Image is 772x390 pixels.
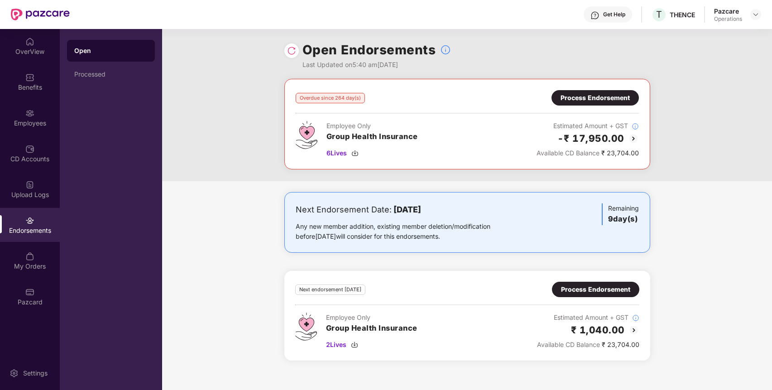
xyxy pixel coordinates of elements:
[326,148,347,158] span: 6 Lives
[557,131,624,146] h2: -₹ 17,950.00
[11,9,70,20] img: New Pazcare Logo
[351,149,359,157] img: svg+xml;base64,PHN2ZyBpZD0iRG93bmxvYWQtMzJ4MzIiIHhtbG5zPSJodHRwOi8vd3d3LnczLm9yZy8yMDAwL3N2ZyIgd2...
[602,203,639,225] div: Remaining
[537,341,600,348] span: Available CD Balance
[628,325,639,336] img: svg+xml;base64,PHN2ZyBpZD0iQmFjay0yMHgyMCIgeG1sbnM9Imh0dHA6Ly93d3cudzMub3JnLzIwMDAvc3ZnIiB3aWR0aD...
[25,216,34,225] img: svg+xml;base64,PHN2ZyBpZD0iRW5kb3JzZW1lbnRzIiB4bWxucz0iaHR0cDovL3d3dy53My5vcmcvMjAwMC9zdmciIHdpZH...
[537,340,639,350] div: ₹ 23,704.00
[628,133,639,144] img: svg+xml;base64,PHN2ZyBpZD0iQmFjay0yMHgyMCIgeG1sbnM9Imh0dHA6Ly93d3cudzMub3JnLzIwMDAvc3ZnIiB3aWR0aD...
[295,313,317,341] img: svg+xml;base64,PHN2ZyB4bWxucz0iaHR0cDovL3d3dy53My5vcmcvMjAwMC9zdmciIHdpZHRoPSI0Ny43MTQiIGhlaWdodD...
[590,11,599,20] img: svg+xml;base64,PHN2ZyBpZD0iSGVscC0zMngzMiIgeG1sbnM9Imh0dHA6Ly93d3cudzMub3JnLzIwMDAvc3ZnIiB3aWR0aD...
[296,93,365,103] div: Overdue since 264 day(s)
[351,341,358,348] img: svg+xml;base64,PHN2ZyBpZD0iRG93bmxvYWQtMzJ4MzIiIHhtbG5zPSJodHRwOi8vd3d3LnczLm9yZy8yMDAwL3N2ZyIgd2...
[25,37,34,46] img: svg+xml;base64,PHN2ZyBpZD0iSG9tZSIgeG1sbnM9Imh0dHA6Ly93d3cudzMub3JnLzIwMDAvc3ZnIiB3aWR0aD0iMjAiIG...
[752,11,759,18] img: svg+xml;base64,PHN2ZyBpZD0iRHJvcGRvd24tMzJ4MzIiIHhtbG5zPSJodHRwOi8vd3d3LnczLm9yZy8yMDAwL3N2ZyIgd2...
[326,121,418,131] div: Employee Only
[714,15,742,23] div: Operations
[295,284,365,295] div: Next endorsement [DATE]
[296,221,519,241] div: Any new member addition, existing member deletion/modification before [DATE] will consider for th...
[670,10,695,19] div: THENCE
[537,149,599,157] span: Available CD Balance
[632,314,639,322] img: svg+xml;base64,PHN2ZyBpZD0iSW5mb18tXzMyeDMyIiBkYXRhLW5hbWU9IkluZm8gLSAzMngzMiIgeG1sbnM9Imh0dHA6Ly...
[608,213,639,225] h3: 9 day(s)
[714,7,742,15] div: Pazcare
[25,180,34,189] img: svg+xml;base64,PHN2ZyBpZD0iVXBsb2FkX0xvZ3MiIGRhdGEtbmFtZT0iVXBsb2FkIExvZ3MiIHhtbG5zPSJodHRwOi8vd3...
[74,46,148,55] div: Open
[296,203,519,216] div: Next Endorsement Date:
[537,148,639,158] div: ₹ 23,704.00
[561,93,630,103] div: Process Endorsement
[656,9,662,20] span: T
[561,284,630,294] div: Process Endorsement
[393,205,421,214] b: [DATE]
[571,323,625,337] h2: ₹ 1,040.00
[302,60,451,70] div: Last Updated on 5:40 am[DATE]
[287,46,296,55] img: svg+xml;base64,PHN2ZyBpZD0iUmVsb2FkLTMyeDMyIiB4bWxucz0iaHR0cDovL3d3dy53My5vcmcvMjAwMC9zdmciIHdpZH...
[25,252,34,261] img: svg+xml;base64,PHN2ZyBpZD0iTXlfT3JkZXJzIiBkYXRhLW5hbWU9Ik15IE9yZGVycyIgeG1sbnM9Imh0dHA6Ly93d3cudz...
[25,288,34,297] img: svg+xml;base64,PHN2ZyBpZD0iUGF6Y2FyZCIgeG1sbnM9Imh0dHA6Ly93d3cudzMub3JnLzIwMDAvc3ZnIiB3aWR0aD0iMj...
[326,340,346,350] span: 2 Lives
[20,369,50,378] div: Settings
[326,313,417,323] div: Employee Only
[296,121,317,149] img: svg+xml;base64,PHN2ZyB4bWxucz0iaHR0cDovL3d3dy53My5vcmcvMjAwMC9zdmciIHdpZHRoPSI0Ny43MTQiIGhlaWdodD...
[74,71,148,78] div: Processed
[537,121,639,131] div: Estimated Amount + GST
[302,40,436,60] h1: Open Endorsements
[326,323,417,334] h3: Group Health Insurance
[326,131,418,143] h3: Group Health Insurance
[10,369,19,378] img: svg+xml;base64,PHN2ZyBpZD0iU2V0dGluZy0yMHgyMCIgeG1sbnM9Imh0dHA6Ly93d3cudzMub3JnLzIwMDAvc3ZnIiB3aW...
[537,313,639,323] div: Estimated Amount + GST
[440,44,451,55] img: svg+xml;base64,PHN2ZyBpZD0iSW5mb18tXzMyeDMyIiBkYXRhLW5hbWU9IkluZm8gLSAzMngzMiIgeG1sbnM9Imh0dHA6Ly...
[25,144,34,154] img: svg+xml;base64,PHN2ZyBpZD0iQ0RfQWNjb3VudHMiIGRhdGEtbmFtZT0iQ0QgQWNjb3VudHMiIHhtbG5zPSJodHRwOi8vd3...
[25,73,34,82] img: svg+xml;base64,PHN2ZyBpZD0iQmVuZWZpdHMiIHhtbG5zPSJodHRwOi8vd3d3LnczLm9yZy8yMDAwL3N2ZyIgd2lkdGg9Ij...
[632,123,639,130] img: svg+xml;base64,PHN2ZyBpZD0iSW5mb18tXzMyeDMyIiBkYXRhLW5hbWU9IkluZm8gLSAzMngzMiIgeG1sbnM9Imh0dHA6Ly...
[603,11,625,18] div: Get Help
[25,109,34,118] img: svg+xml;base64,PHN2ZyBpZD0iRW1wbG95ZWVzIiB4bWxucz0iaHR0cDovL3d3dy53My5vcmcvMjAwMC9zdmciIHdpZHRoPS...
